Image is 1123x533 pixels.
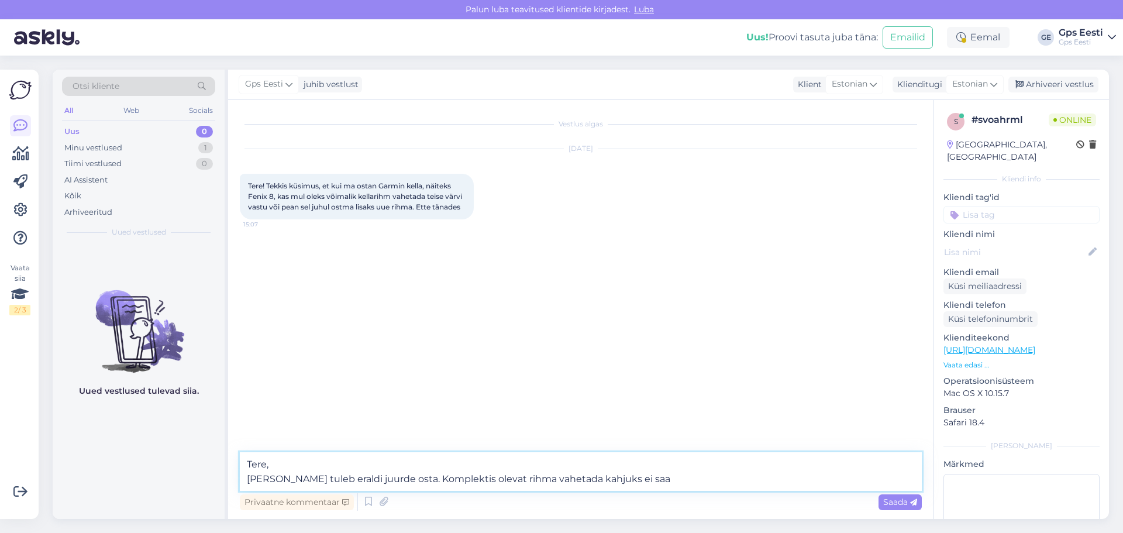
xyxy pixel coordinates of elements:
div: Gps Eesti [1059,28,1103,37]
p: Mac OS X 10.15.7 [943,387,1100,400]
span: s [954,117,958,126]
p: Kliendi email [943,266,1100,278]
div: Kliendi info [943,174,1100,184]
span: Tere! Tekkis küsimus, et kui ma ostan Garmin kella, näiteks Fenix 8, kas mul oleks võimalik kella... [248,181,464,211]
p: Märkmed [943,458,1100,470]
div: Privaatne kommentaar [240,494,354,510]
span: Luba [631,4,657,15]
p: Brauser [943,404,1100,417]
span: Saada [883,497,917,507]
span: Uued vestlused [112,227,166,238]
p: Vaata edasi ... [943,360,1100,370]
div: GE [1038,29,1054,46]
div: Tiimi vestlused [64,158,122,170]
div: 0 [196,126,213,137]
span: 15:07 [243,220,287,229]
input: Lisa tag [943,206,1100,223]
p: Klienditeekond [943,332,1100,344]
img: Askly Logo [9,79,32,101]
div: Web [121,103,142,118]
p: Kliendi nimi [943,228,1100,240]
div: [DATE] [240,143,922,154]
div: 0 [196,158,213,170]
div: juhib vestlust [299,78,359,91]
img: No chats [53,269,225,374]
p: Kliendi telefon [943,299,1100,311]
p: Kliendi tag'id [943,191,1100,204]
div: Kõik [64,190,81,202]
div: Küsi meiliaadressi [943,278,1026,294]
span: Estonian [832,78,867,91]
div: 2 / 3 [9,305,30,315]
div: Vestlus algas [240,119,922,129]
a: [URL][DOMAIN_NAME] [943,345,1035,355]
span: Otsi kliente [73,80,119,92]
span: Gps Eesti [245,78,283,91]
b: Uus! [746,32,769,43]
input: Lisa nimi [944,246,1086,259]
span: Online [1049,114,1096,126]
div: Arhiveeritud [64,207,112,218]
div: Uus [64,126,80,137]
div: [GEOGRAPHIC_DATA], [GEOGRAPHIC_DATA] [947,139,1076,163]
div: # svoahrml [972,113,1049,127]
div: Socials [187,103,215,118]
div: AI Assistent [64,174,108,186]
p: Uued vestlused tulevad siia. [79,385,199,397]
a: Gps EestiGps Eesti [1059,28,1116,47]
div: Arhiveeri vestlus [1008,77,1098,92]
div: All [62,103,75,118]
div: 1 [198,142,213,154]
p: Safari 18.4 [943,417,1100,429]
span: Estonian [952,78,988,91]
div: Proovi tasuta juba täna: [746,30,878,44]
textarea: Tere, [PERSON_NAME] tuleb eraldi juurde osta. Komplektis olevat rihma vahetada kahjuks ei saa [240,452,922,491]
button: Emailid [883,26,933,49]
div: Eemal [947,27,1010,48]
div: [PERSON_NAME] [943,441,1100,451]
p: Operatsioonisüsteem [943,375,1100,387]
div: Vaata siia [9,263,30,315]
div: Klient [793,78,822,91]
div: Küsi telefoninumbrit [943,311,1038,327]
div: Klienditugi [893,78,942,91]
div: Gps Eesti [1059,37,1103,47]
div: Minu vestlused [64,142,122,154]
